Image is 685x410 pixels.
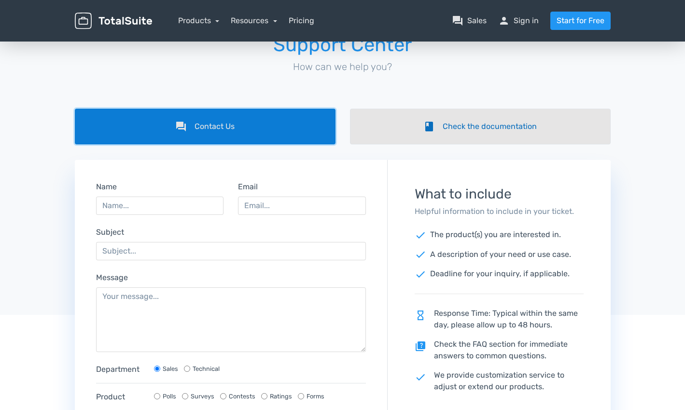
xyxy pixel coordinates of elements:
p: How can we help you? [75,59,611,74]
a: Resources [231,16,277,25]
label: Name [96,181,117,193]
label: Ratings [270,392,292,401]
p: The product(s) you are interested in. [415,229,584,241]
a: Pricing [289,15,314,27]
label: Surveys [191,392,214,401]
label: Department [96,364,144,375]
a: Start for Free [550,12,611,30]
span: question_answer [452,15,463,27]
span: check [415,229,426,241]
a: question_answerSales [452,15,487,27]
i: forum [175,121,187,132]
label: Technical [193,364,220,373]
p: Check the FAQ section for immediate answers to common questions. [415,339,584,362]
label: Product [96,391,144,403]
p: A description of your need or use case. [415,249,584,261]
i: book [423,121,435,132]
input: Subject... [96,242,366,260]
span: person [498,15,510,27]
label: Subject [96,226,124,238]
label: Email [238,181,258,193]
span: quiz [415,340,426,352]
a: Products [178,16,220,25]
a: forumContact Us [75,109,336,144]
label: Sales [163,364,178,373]
label: Contests [229,392,255,401]
input: Name... [96,197,224,215]
p: We provide customization service to adjust or extend our products. [415,369,584,393]
span: hourglass_empty [415,310,426,321]
p: Deadline for your inquiry, if applicable. [415,268,584,280]
p: Response Time: Typical within the same day, please allow up to 48 hours. [415,308,584,331]
label: Message [96,272,128,283]
a: bookCheck the documentation [350,109,611,144]
p: Helpful information to include in your ticket. [415,206,584,217]
span: check [415,269,426,280]
label: Forms [307,392,324,401]
input: Email... [238,197,366,215]
span: check [415,371,426,383]
h1: Support Center [75,34,611,56]
span: check [415,249,426,260]
img: TotalSuite for WordPress [75,13,152,29]
label: Polls [163,392,176,401]
a: personSign in [498,15,539,27]
h3: What to include [415,187,584,202]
